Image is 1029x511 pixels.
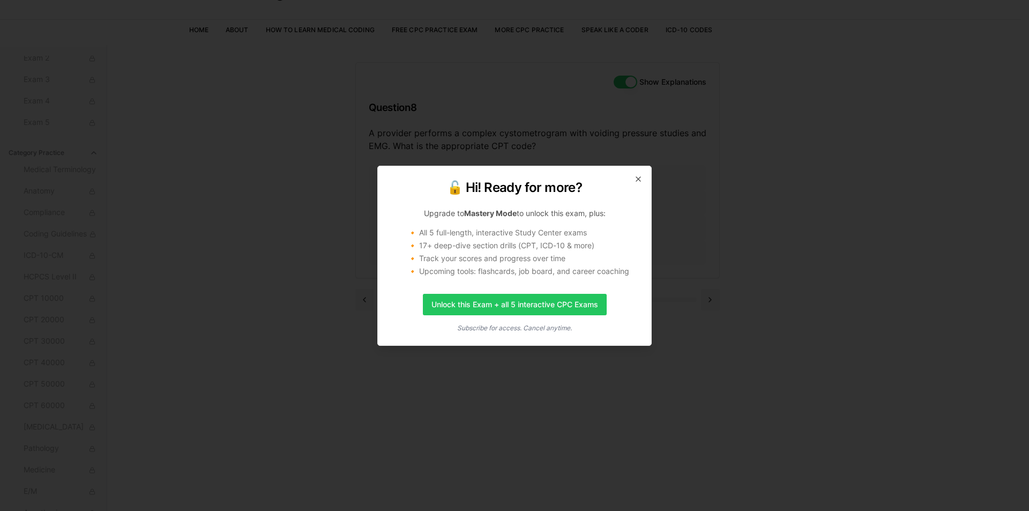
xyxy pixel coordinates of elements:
[423,294,607,315] a: Unlock this Exam + all 5 interactive CPC Exams
[408,240,638,251] li: 🔸 17+ deep-dive section drills (CPT, ICD-10 & more)
[408,253,638,264] li: 🔸 Track your scores and progress over time
[391,208,638,219] p: Upgrade to to unlock this exam, plus:
[408,227,638,238] li: 🔸 All 5 full-length, interactive Study Center exams
[391,179,638,196] h2: 🔓 Hi! Ready for more?
[408,266,638,277] li: 🔸 Upcoming tools: flashcards, job board, and career coaching
[464,209,517,218] strong: Mastery Mode
[457,324,572,332] i: Subscribe for access. Cancel anytime.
